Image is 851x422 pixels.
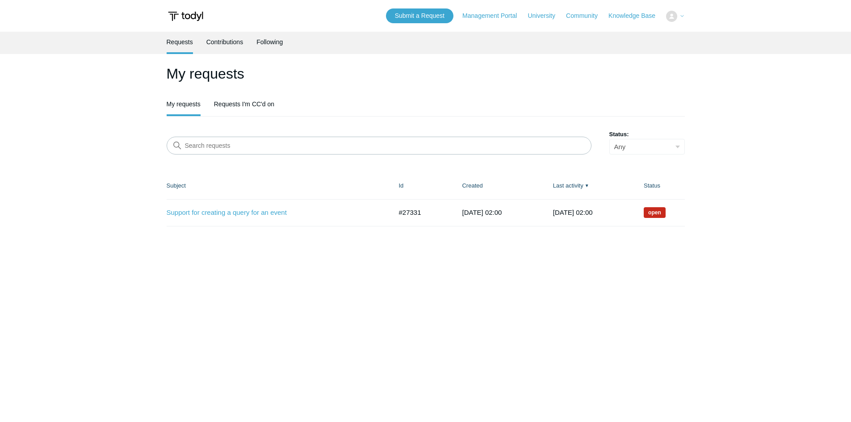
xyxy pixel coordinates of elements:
[462,209,502,216] time: 2025-08-12T02:00:32+00:00
[167,63,685,84] h1: My requests
[386,8,453,23] a: Submit a Request
[462,11,526,21] a: Management Portal
[167,94,201,114] a: My requests
[390,172,453,199] th: Id
[167,8,205,25] img: Todyl Support Center Help Center home page
[167,137,591,155] input: Search requests
[256,32,283,52] a: Following
[609,130,685,139] label: Status:
[462,182,482,189] a: Created
[566,11,607,21] a: Community
[585,182,589,189] span: ▼
[206,32,243,52] a: Contributions
[528,11,564,21] a: University
[553,209,593,216] time: 2025-08-12T02:00:32+00:00
[390,199,453,226] td: #27331
[644,207,666,218] span: We are working on a response for you
[214,94,274,114] a: Requests I'm CC'd on
[167,208,379,218] a: Support for creating a query for an event
[553,182,583,189] a: Last activity▼
[635,172,684,199] th: Status
[608,11,664,21] a: Knowledge Base
[167,172,390,199] th: Subject
[167,32,193,52] a: Requests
